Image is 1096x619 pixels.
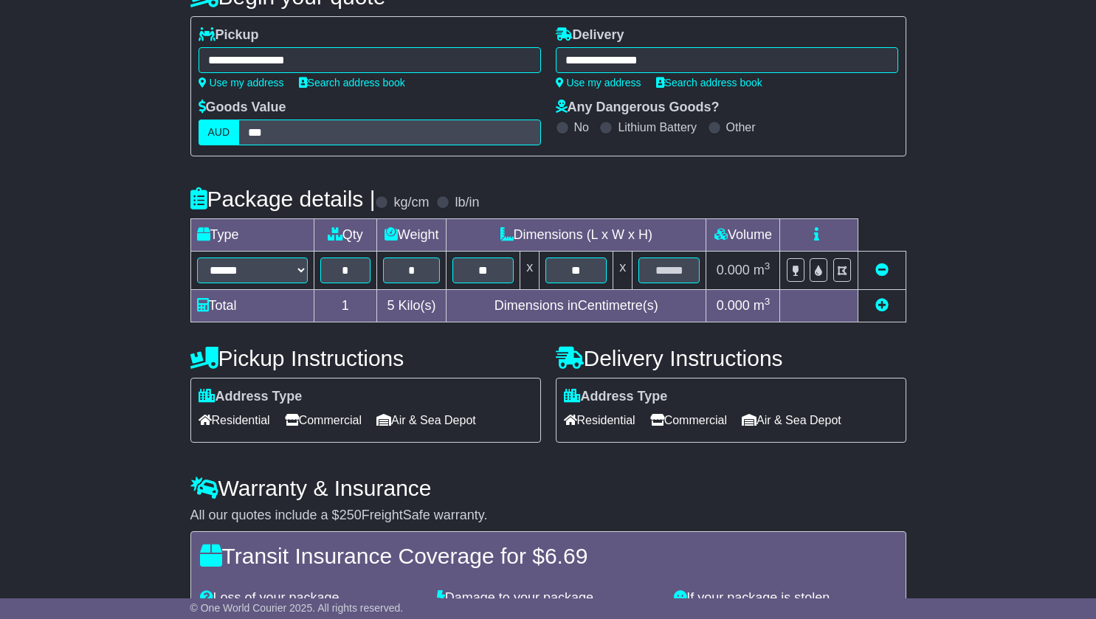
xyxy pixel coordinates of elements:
[377,219,447,252] td: Weight
[299,77,405,89] a: Search address book
[190,219,314,252] td: Type
[387,298,395,313] span: 5
[376,409,476,432] span: Air & Sea Depot
[190,476,906,500] h4: Warranty & Insurance
[726,120,756,134] label: Other
[190,602,404,614] span: © One World Courier 2025. All rights reserved.
[314,219,377,252] td: Qty
[742,409,841,432] span: Air & Sea Depot
[765,260,771,272] sup: 3
[564,389,668,405] label: Address Type
[875,298,889,313] a: Add new item
[200,544,897,568] h4: Transit Insurance Coverage for $
[199,77,284,89] a: Use my address
[199,409,270,432] span: Residential
[455,195,479,211] label: lb/in
[377,290,447,322] td: Kilo(s)
[717,263,750,277] span: 0.000
[199,27,259,44] label: Pickup
[190,508,906,524] div: All our quotes include a $ FreightSafe warranty.
[447,290,706,322] td: Dimensions in Centimetre(s)
[666,590,903,606] div: If your package is stolen
[754,298,771,313] span: m
[199,100,286,116] label: Goods Value
[717,298,750,313] span: 0.000
[199,120,240,145] label: AUD
[190,187,376,211] h4: Package details |
[556,77,641,89] a: Use my address
[314,290,377,322] td: 1
[556,100,720,116] label: Any Dangerous Goods?
[564,409,635,432] span: Residential
[556,27,624,44] label: Delivery
[574,120,589,134] label: No
[430,590,666,606] div: Damage to your package
[285,409,362,432] span: Commercial
[193,590,430,606] div: Loss of your package
[199,389,303,405] label: Address Type
[613,252,633,290] td: x
[340,508,362,522] span: 250
[545,544,587,568] span: 6.69
[754,263,771,277] span: m
[875,263,889,277] a: Remove this item
[520,252,540,290] td: x
[190,346,541,370] h4: Pickup Instructions
[447,219,706,252] td: Dimensions (L x W x H)
[393,195,429,211] label: kg/cm
[618,120,697,134] label: Lithium Battery
[706,219,780,252] td: Volume
[556,346,906,370] h4: Delivery Instructions
[650,409,727,432] span: Commercial
[190,290,314,322] td: Total
[656,77,762,89] a: Search address book
[765,296,771,307] sup: 3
